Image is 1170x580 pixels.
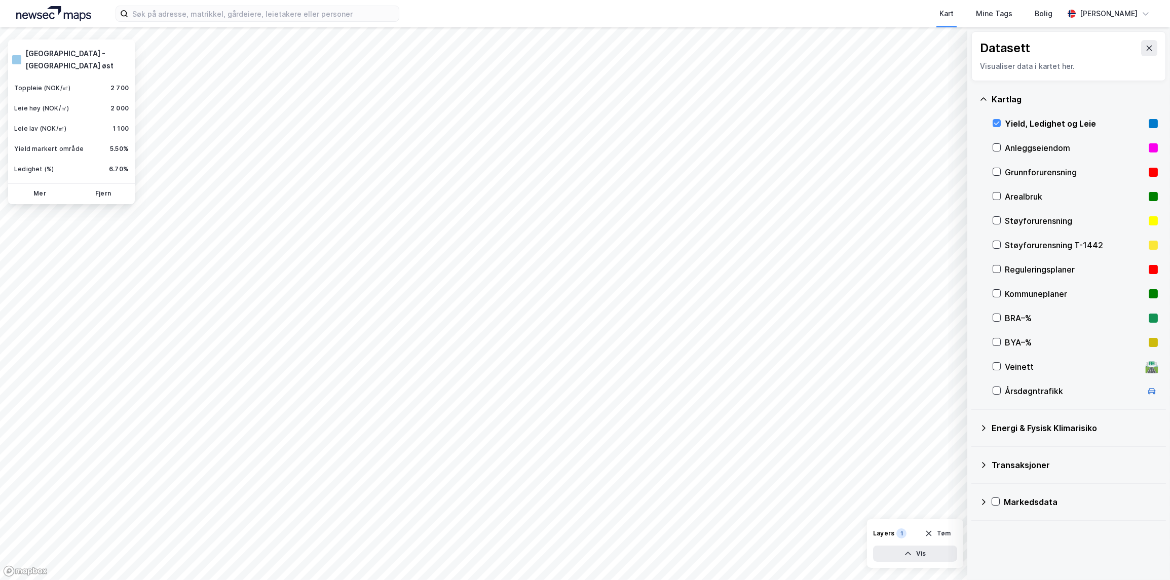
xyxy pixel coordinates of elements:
[1005,215,1145,227] div: Støyforurensning
[1080,8,1138,20] div: [PERSON_NAME]
[10,186,69,202] button: Mer
[992,422,1158,434] div: Energi & Fysisk Klimarisiko
[14,104,69,112] div: Leie høy (NOK/㎡)
[1005,166,1145,178] div: Grunnforurensning
[980,60,1157,72] div: Visualiser data i kartet her.
[896,528,907,538] div: 1
[110,84,129,92] div: 2 700
[1005,142,1145,154] div: Anleggseiendom
[1005,190,1145,203] div: Arealbruk
[976,8,1012,20] div: Mine Tags
[1005,336,1145,349] div: BYA–%
[109,165,129,173] div: 6.70%
[1119,531,1170,580] div: Kontrollprogram for chat
[1035,8,1052,20] div: Bolig
[1005,263,1145,276] div: Reguleringsplaner
[14,165,54,173] div: Ledighet (%)
[918,525,957,542] button: Tøm
[980,40,1030,56] div: Datasett
[992,459,1158,471] div: Transaksjoner
[3,565,48,577] a: Mapbox homepage
[14,125,66,133] div: Leie lav (NOK/㎡)
[1005,118,1145,130] div: Yield, Ledighet og Leie
[1005,239,1145,251] div: Støyforurensning T-1442
[1119,531,1170,580] iframe: Chat Widget
[1005,312,1145,324] div: BRA–%
[992,93,1158,105] div: Kartlag
[73,186,133,202] button: Fjern
[873,529,894,537] div: Layers
[128,6,399,21] input: Søk på adresse, matrikkel, gårdeiere, leietakere eller personer
[1004,496,1158,508] div: Markedsdata
[1005,361,1142,373] div: Veinett
[1005,288,1145,300] div: Kommuneplaner
[112,125,129,133] div: 1 100
[110,104,129,112] div: 2 000
[1145,360,1159,373] div: 🛣️
[14,84,70,92] div: Toppleie (NOK/㎡)
[110,145,129,153] div: 5.50%
[14,145,84,153] div: Yield markert område
[25,48,129,72] div: [GEOGRAPHIC_DATA] - [GEOGRAPHIC_DATA] øst
[16,6,91,21] img: logo.a4113a55bc3d86da70a041830d287a7e.svg
[939,8,954,20] div: Kart
[873,546,957,562] button: Vis
[1005,385,1142,397] div: Årsdøgntrafikk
